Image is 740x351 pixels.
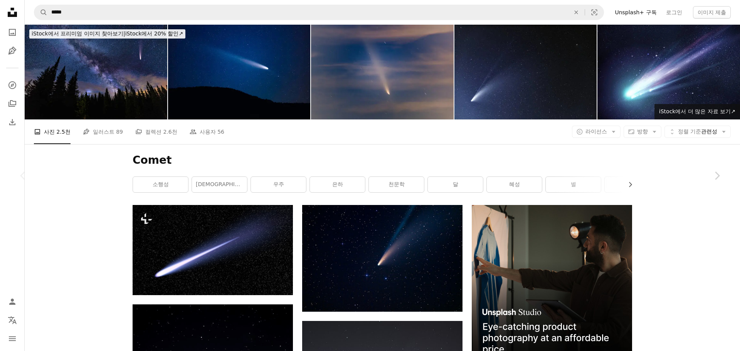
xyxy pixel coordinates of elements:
[454,25,597,119] img: 혜성 네오와이즈
[568,5,585,20] button: 삭제
[251,177,306,192] a: 우주
[5,294,20,309] a: 로그인 / 가입
[310,177,365,192] a: 은하
[487,177,542,192] a: 혜성
[311,25,454,119] img: 츠친산–아틀라스 C/2023 A3 혜성.
[133,177,188,192] a: 소행성
[585,5,604,20] button: 시각적 검색
[192,177,247,192] a: [DEMOGRAPHIC_DATA]
[605,177,660,192] a: 유성우
[168,25,311,119] img: Milky Way stars with meteor shower trails and countryside tree silhouettes.
[5,312,20,328] button: 언어
[428,177,483,192] a: 달
[694,139,740,213] a: 다음
[133,205,293,295] img: 어두운 하늘에 혜성이 보인다
[610,6,661,18] a: Unsplash+ 구독
[217,128,224,136] span: 56
[678,128,717,136] span: 관련성
[5,114,20,130] a: 다운로드 내역
[163,128,177,136] span: 2.6천
[654,104,740,119] a: iStock에서 더 많은 자료 보기↗
[659,108,735,114] span: iStock에서 더 많은 자료 보기 ↗
[32,30,125,37] span: iStock에서 프리미엄 이미지 찾아보기 |
[302,205,462,312] img: 밤하늘에 혜성이 보인다
[135,119,177,144] a: 컬렉션 2.6천
[133,247,293,254] a: 어두운 하늘에 혜성이 보인다
[678,128,701,134] span: 정렬 기준
[623,177,632,192] button: 목록을 오른쪽으로 스크롤
[5,77,20,93] a: 탐색
[34,5,604,20] form: 사이트 전체에서 이미지 찾기
[664,126,731,138] button: 정렬 기준관련성
[5,25,20,40] a: 사진
[302,255,462,262] a: 밤하늘에 혜성이 보인다
[572,126,621,138] button: 라이선스
[5,331,20,346] button: 메뉴
[546,177,601,192] a: 별
[585,128,607,134] span: 라이선스
[369,177,424,192] a: 천문학
[34,5,47,20] button: Unsplash 검색
[133,153,632,167] h1: Comet
[624,126,661,138] button: 방향
[116,128,123,136] span: 89
[5,96,20,111] a: 컬렉션
[5,43,20,59] a: 일러스트
[597,25,740,119] img: 슈퍼브라이트 코멧 야간에만
[29,29,185,39] div: iStock에서 20% 할인 ↗
[661,6,687,18] a: 로그인
[25,25,167,119] img: 은하수 은하와 밤 하늘에서 네오와이즈 혜성
[190,119,224,144] a: 사용자 56
[83,119,123,144] a: 일러스트 89
[693,6,731,18] button: 이미지 제출
[25,25,190,43] a: iStock에서 프리미엄 이미지 찾아보기|iStock에서 20% 할인↗
[637,128,648,134] span: 방향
